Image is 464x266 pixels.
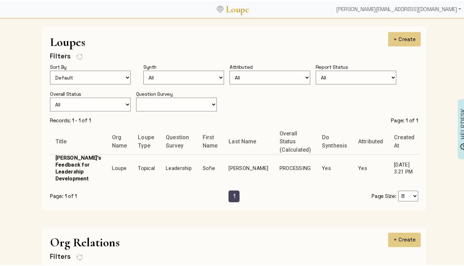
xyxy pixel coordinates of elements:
img: Loupe Logo [217,5,224,12]
h1: Loupes [50,34,418,48]
td: [PERSON_NAME]'s Feedback for Leadership Development [50,153,107,181]
img: FFFF [76,52,83,60]
h4: Filters [50,251,71,260]
div: Overall Status [50,89,87,97]
th: First Name [197,129,223,154]
td: Leadership [160,153,197,181]
a: Next Page [250,190,263,201]
th: Overall Status (Calculated) [274,129,316,154]
div: Report Status [316,62,353,70]
div: Page: 1 of 1 [50,192,105,199]
th: Loupe Type [132,129,160,154]
a: Current Page is 1 [229,190,240,201]
nav: Page of Results [50,190,418,201]
td: [PERSON_NAME] [223,153,274,181]
button: + Create [388,31,421,46]
td: Yes [353,153,389,181]
th: Do Synthesis [316,129,353,154]
span: « [210,192,214,199]
h1: Org Relations [50,235,418,249]
button: + Create [388,232,421,246]
h4: Filters [50,51,71,59]
th: Attributed [353,129,389,154]
div: Page Size: [363,190,418,201]
div: [PERSON_NAME][EMAIL_ADDRESS][DOMAIN_NAME] [334,1,464,15]
td: Topical [132,153,160,181]
div: Attributed [230,62,258,70]
div: Page: 1 of 1 [391,116,418,123]
th: Created At [389,129,420,154]
a: Previous Page [205,190,218,201]
th: Org Name [107,129,132,154]
td: Sofie [197,153,223,181]
td: Yes [316,153,353,181]
td: PROCESSING [274,153,316,181]
th: Last Name [223,129,274,154]
div: Sort By [50,62,72,70]
th: Question Survey [160,129,197,154]
a: Loupe [224,2,251,15]
th: Title [50,129,107,154]
span: » [254,192,258,199]
td: [DATE] 3:21 PM [389,153,420,181]
div: Question Survey [136,89,178,97]
div: Records: 1 - 1 of 1 [50,116,91,123]
td: Loupe [107,153,132,181]
img: FFFF [76,253,83,260]
div: Synth [143,62,162,70]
